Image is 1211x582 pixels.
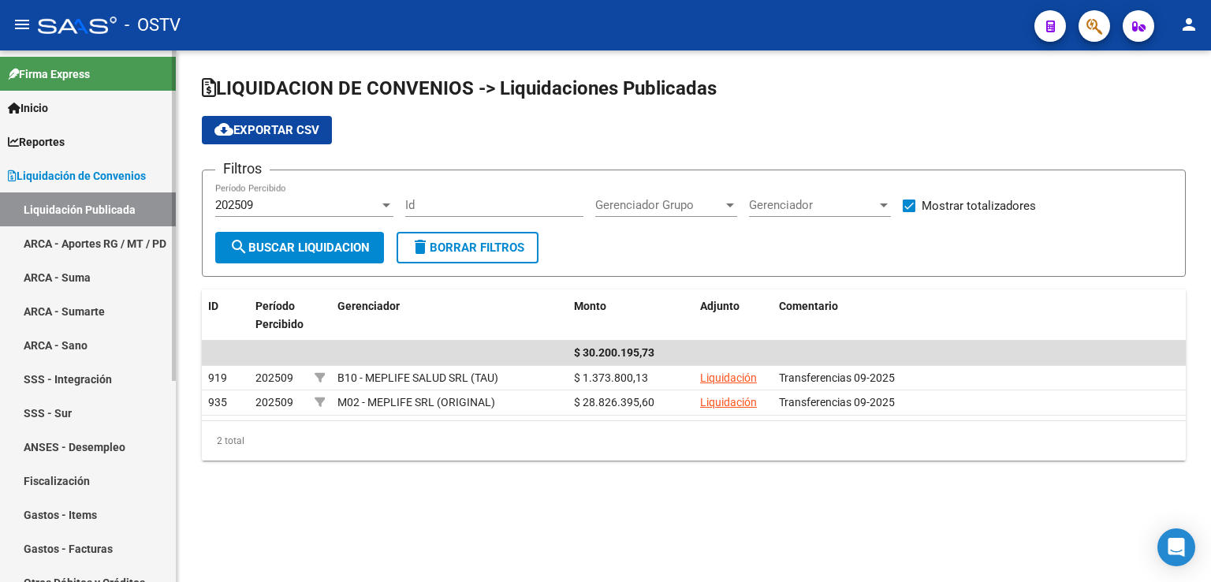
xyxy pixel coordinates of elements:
span: Gerenciador Grupo [595,198,723,212]
a: Liquidación [700,396,757,409]
span: Gerenciador [337,300,400,312]
span: Inicio [8,99,48,117]
span: Reportes [8,133,65,151]
span: Buscar Liquidacion [229,241,370,255]
mat-icon: person [1179,15,1198,34]
button: Buscar Liquidacion [215,232,384,263]
span: 202509 [255,371,293,384]
a: Liquidación [700,371,757,384]
span: Adjunto [700,300,740,312]
span: Firma Express [8,65,90,83]
datatable-header-cell: ID [202,289,249,359]
button: Borrar Filtros [397,232,538,263]
span: Liquidación de Convenios [8,167,146,185]
h3: Filtros [215,158,270,180]
span: 919 [208,371,227,384]
div: 2 total [202,421,1186,461]
span: Transferencias 09-2025 [779,371,895,384]
span: 935 [208,396,227,409]
span: M02 - MEPLIFE SRL (ORIGINAL) [337,396,495,409]
div: Open Intercom Messenger [1157,528,1195,566]
mat-icon: cloud_download [214,120,233,139]
datatable-header-cell: Comentario [773,289,1186,359]
span: Mostrar totalizadores [922,196,1036,215]
button: Exportar CSV [202,116,332,144]
span: 202509 [215,198,253,212]
datatable-header-cell: Monto [568,289,694,359]
span: LIQUIDACION DE CONVENIOS -> Liquidaciones Publicadas [202,77,717,99]
span: Monto [574,300,606,312]
mat-icon: menu [13,15,32,34]
span: ID [208,300,218,312]
span: 202509 [255,396,293,409]
span: Período Percibido [255,300,304,330]
span: - OSTV [125,8,181,43]
span: Transferencias 09-2025 [779,396,895,409]
span: Borrar Filtros [411,241,524,255]
mat-icon: search [229,237,248,256]
datatable-header-cell: Adjunto [694,289,773,359]
span: B10 - MEPLIFE SALUD SRL (TAU) [337,371,498,384]
datatable-header-cell: Gerenciador [331,289,568,359]
span: $ 30.200.195,73 [574,346,654,359]
span: Comentario [779,300,838,312]
mat-icon: delete [411,237,430,256]
div: $ 1.373.800,13 [574,369,687,387]
datatable-header-cell: Período Percibido [249,289,308,359]
span: Exportar CSV [214,123,319,137]
div: $ 28.826.395,60 [574,394,687,412]
span: Gerenciador [749,198,877,212]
